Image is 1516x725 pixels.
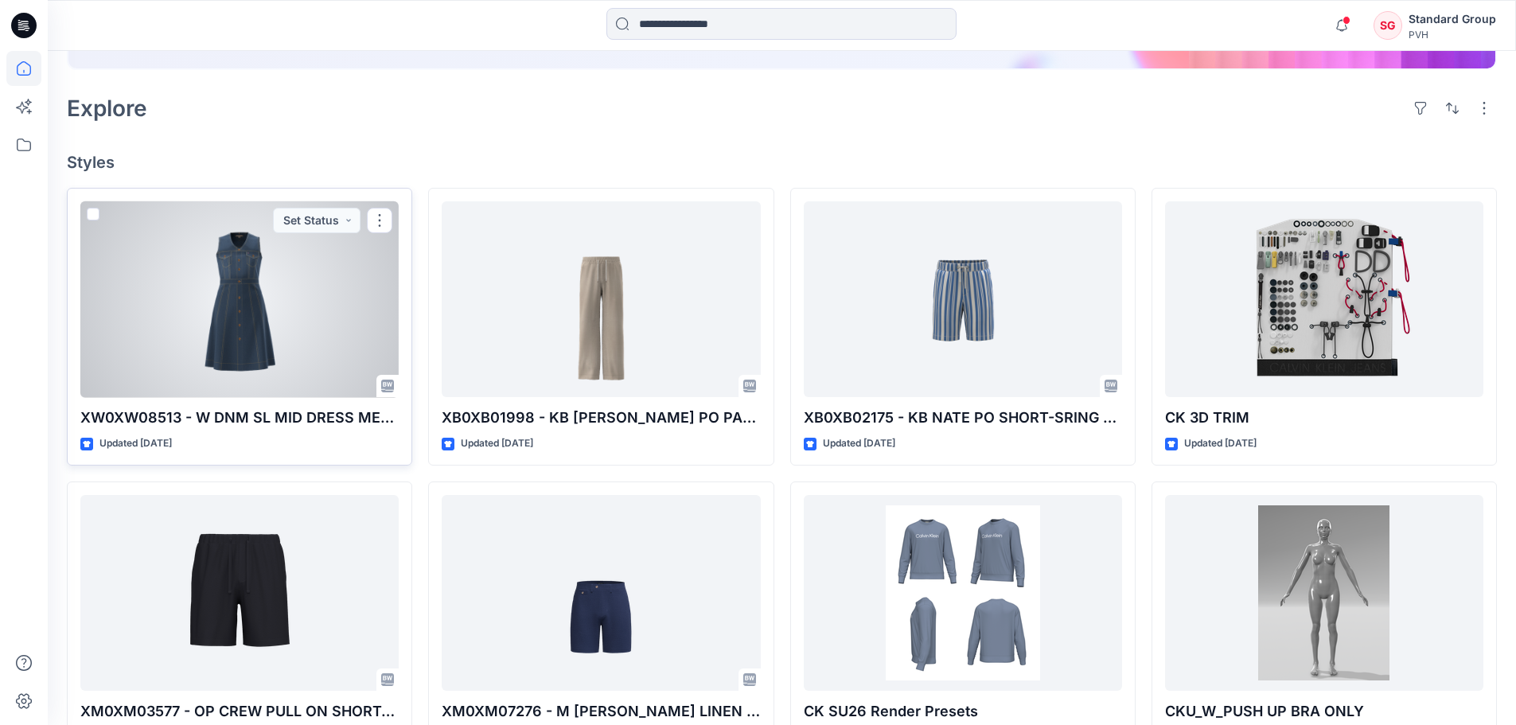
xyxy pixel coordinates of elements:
[804,495,1122,692] a: CK SU26 Render Presets
[1165,201,1483,398] a: CK 3D TRIM
[1184,435,1257,452] p: Updated [DATE]
[461,435,533,452] p: Updated [DATE]
[67,95,147,121] h2: Explore
[804,407,1122,429] p: XB0XB02175 - KB NATE PO SHORT-SRING 2026
[1165,407,1483,429] p: CK 3D TRIM
[80,700,399,723] p: XM0XM03577 - OP CREW PULL ON SHORT-SPRING 2026
[804,201,1122,398] a: XB0XB02175 - KB NATE PO SHORT-SRING 2026
[823,435,895,452] p: Updated [DATE]
[1165,495,1483,692] a: CKU_W_PUSH UP BRA ONLY
[1409,10,1496,29] div: Standard Group
[80,495,399,692] a: XM0XM03577 - OP CREW PULL ON SHORT-SPRING 2026
[442,495,760,692] a: XM0XM07276 - M RILEY LINEN DC SHORT-SPRING 2026
[67,153,1497,172] h4: Styles
[1409,29,1496,41] div: PVH
[80,201,399,398] a: XW0XW08513 - W DNM SL MID DRESS MED-SUMMER 2026
[1165,700,1483,723] p: CKU_W_PUSH UP BRA ONLY
[804,700,1122,723] p: CK SU26 Render Presets
[442,407,760,429] p: XB0XB01998 - KB [PERSON_NAME] PO PANT-SRING 2026
[99,435,172,452] p: Updated [DATE]
[1374,11,1402,40] div: SG
[442,201,760,398] a: XB0XB01998 - KB ROTHWELL PO PANT-SRING 2026
[80,407,399,429] p: XW0XW08513 - W DNM SL MID DRESS MED-SUMMER 2026
[442,700,760,723] p: XM0XM07276 - M [PERSON_NAME] LINEN DC SHORT-SPRING 2026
